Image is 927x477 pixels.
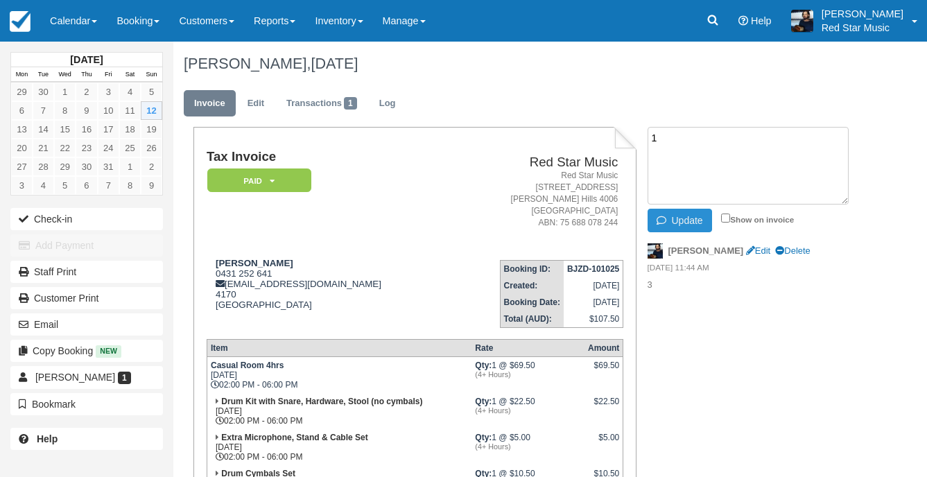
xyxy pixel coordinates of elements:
[98,139,119,157] a: 24
[311,55,358,72] span: [DATE]
[141,101,162,120] a: 12
[751,15,772,26] span: Help
[11,139,33,157] a: 20
[588,433,619,453] div: $5.00
[564,294,623,311] td: [DATE]
[33,120,54,139] a: 14
[456,170,618,229] address: Red Star Music [STREET_ADDRESS] [PERSON_NAME] Hills 4006 [GEOGRAPHIC_DATA] ABN: 75 688 078 244
[54,101,76,120] a: 8
[54,83,76,101] a: 1
[54,120,76,139] a: 15
[207,168,306,193] a: Paid
[54,176,76,195] a: 5
[10,313,163,336] button: Email
[207,356,471,393] td: [DATE] 02:00 PM - 06:00 PM
[475,442,581,451] em: (4+ Hours)
[96,345,121,357] span: New
[141,67,162,83] th: Sun
[10,428,163,450] a: Help
[564,277,623,294] td: [DATE]
[475,361,492,370] strong: Qty
[76,139,97,157] a: 23
[822,21,903,35] p: Red Star Music
[11,83,33,101] a: 29
[738,16,748,26] i: Help
[11,176,33,195] a: 3
[33,83,54,101] a: 30
[369,90,406,117] a: Log
[10,366,163,388] a: [PERSON_NAME] 1
[207,429,471,465] td: [DATE] 02:00 PM - 06:00 PM
[35,372,115,383] span: [PERSON_NAME]
[471,339,584,356] th: Rate
[119,67,141,83] th: Sat
[475,433,492,442] strong: Qty
[10,340,163,362] button: Copy Booking New
[54,67,76,83] th: Wed
[119,101,141,120] a: 11
[471,429,584,465] td: 1 @ $5.00
[475,397,492,406] strong: Qty
[207,339,471,356] th: Item
[500,277,564,294] th: Created:
[721,214,730,223] input: Show on invoice
[76,120,97,139] a: 16
[141,83,162,101] a: 5
[119,83,141,101] a: 4
[211,361,284,370] strong: Casual Room 4hrs
[10,261,163,283] a: Staff Print
[33,157,54,176] a: 28
[33,176,54,195] a: 4
[456,155,618,170] h2: Red Star Music
[37,433,58,444] b: Help
[237,90,275,117] a: Edit
[10,234,163,257] button: Add Payment
[588,397,619,417] div: $22.50
[11,101,33,120] a: 6
[276,90,367,117] a: Transactions1
[76,67,97,83] th: Thu
[141,157,162,176] a: 2
[119,157,141,176] a: 1
[184,90,236,117] a: Invoice
[10,287,163,309] a: Customer Print
[471,393,584,429] td: 1 @ $22.50
[207,258,451,327] div: 0431 252 641 [EMAIL_ADDRESS][DOMAIN_NAME] 4170 [GEOGRAPHIC_DATA]
[588,361,619,381] div: $69.50
[54,157,76,176] a: 29
[11,67,33,83] th: Mon
[33,67,54,83] th: Tue
[76,83,97,101] a: 2
[33,139,54,157] a: 21
[648,262,858,277] em: [DATE] 11:44 AM
[500,311,564,328] th: Total (AUD):
[98,83,119,101] a: 3
[475,406,581,415] em: (4+ Hours)
[98,176,119,195] a: 7
[76,101,97,120] a: 9
[746,245,770,256] a: Edit
[567,264,619,274] strong: BJZD-101025
[184,55,858,72] h1: [PERSON_NAME],
[141,139,162,157] a: 26
[98,101,119,120] a: 10
[54,139,76,157] a: 22
[648,209,712,232] button: Update
[221,397,422,406] strong: Drum Kit with Snare, Hardware, Stool (no cymbals)
[791,10,813,32] img: A1
[564,311,623,328] td: $107.50
[221,433,367,442] strong: Extra Microphone, Stand & Cable Set
[98,157,119,176] a: 31
[207,168,311,193] em: Paid
[822,7,903,21] p: [PERSON_NAME]
[721,215,794,224] label: Show on invoice
[500,260,564,277] th: Booking ID:
[98,67,119,83] th: Fri
[584,339,623,356] th: Amount
[118,372,131,384] span: 1
[119,120,141,139] a: 18
[668,245,744,256] strong: [PERSON_NAME]
[76,176,97,195] a: 6
[10,393,163,415] button: Bookmark
[648,279,858,292] p: 3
